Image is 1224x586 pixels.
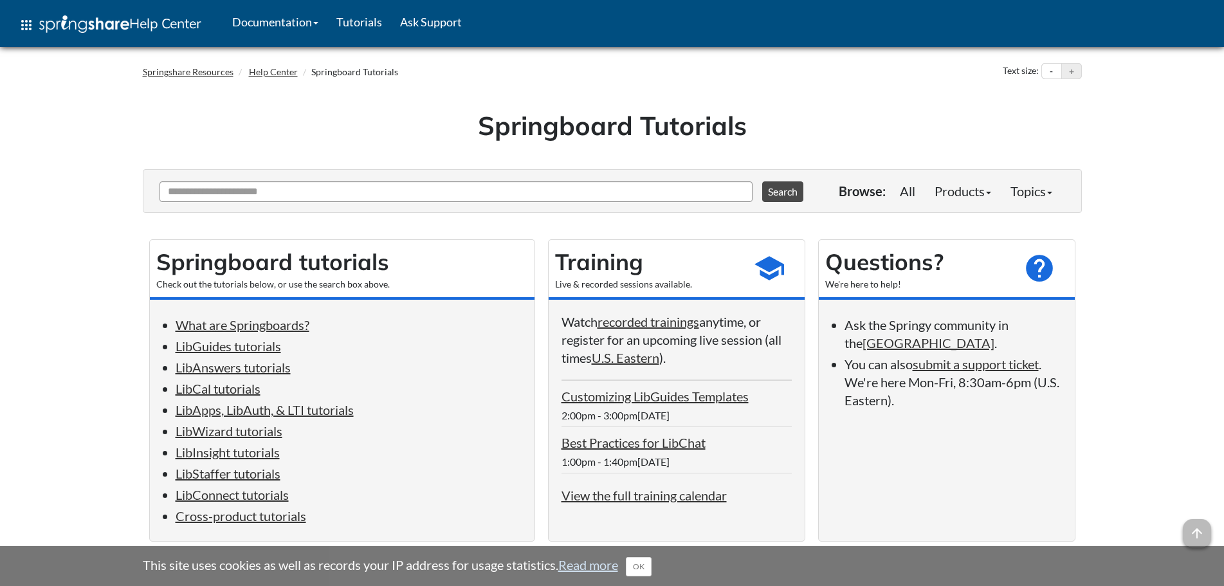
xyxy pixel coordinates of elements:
[825,278,1010,291] div: We're here to help!
[555,246,740,278] h2: Training
[176,381,260,396] a: LibCal tutorials
[1001,178,1062,204] a: Topics
[176,444,280,460] a: LibInsight tutorials
[176,402,354,417] a: LibApps, LibAuth, & LTI tutorials
[825,246,1010,278] h2: Questions?
[1000,63,1041,80] div: Text size:
[555,278,740,291] div: Live & recorded sessions available.
[19,17,34,33] span: apps
[845,355,1062,409] li: You can also . We're here Mon-Fri, 8:30am-6pm (U.S. Eastern).
[39,15,129,33] img: Springshare
[598,314,699,329] a: recorded trainings
[223,6,327,38] a: Documentation
[152,107,1072,143] h1: Springboard Tutorials
[156,246,528,278] h2: Springboard tutorials
[562,488,727,503] a: View the full training calendar
[176,508,306,524] a: Cross-product tutorials
[1183,519,1211,547] span: arrow_upward
[176,338,281,354] a: LibGuides tutorials
[10,6,210,44] a: apps Help Center
[839,182,886,200] p: Browse:
[176,317,309,333] a: What are Springboards?
[562,389,749,404] a: Customizing LibGuides Templates
[562,455,670,468] span: 1:00pm - 1:40pm[DATE]
[925,178,1001,204] a: Products
[176,360,291,375] a: LibAnswers tutorials
[249,66,298,77] a: Help Center
[130,556,1095,576] div: This site uses cookies as well as records your IP address for usage statistics.
[129,15,201,32] span: Help Center
[913,356,1039,372] a: submit a support ticket
[176,423,282,439] a: LibWizard tutorials
[863,335,994,351] a: [GEOGRAPHIC_DATA]
[890,178,925,204] a: All
[1042,64,1061,79] button: Decrease text size
[845,316,1062,352] li: Ask the Springy community in the .
[176,487,289,502] a: LibConnect tutorials
[327,6,391,38] a: Tutorials
[562,313,792,367] p: Watch anytime, or register for an upcoming live session (all times ).
[143,66,233,77] a: Springshare Resources
[562,409,670,421] span: 2:00pm - 3:00pm[DATE]
[300,66,398,78] li: Springboard Tutorials
[1062,64,1081,79] button: Increase text size
[156,278,528,291] div: Check out the tutorials below, or use the search box above.
[176,466,280,481] a: LibStaffer tutorials
[753,252,785,284] span: school
[1023,252,1055,284] span: help
[391,6,471,38] a: Ask Support
[762,181,803,202] button: Search
[562,435,706,450] a: Best Practices for LibChat
[1183,520,1211,536] a: arrow_upward
[592,350,659,365] a: U.S. Eastern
